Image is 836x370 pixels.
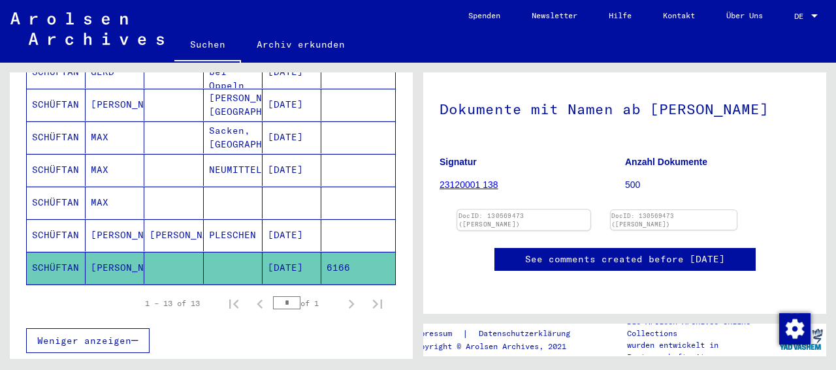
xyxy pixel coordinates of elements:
a: 23120001 138 [440,179,498,190]
a: DocID: 130569473 ([PERSON_NAME]) [458,211,524,228]
mat-cell: SCHÜFTAN [27,121,86,153]
mat-cell: SCHÜFTAN [27,89,86,121]
img: Zustimmung ändern [779,313,811,345]
a: See comments created before [DATE] [525,253,725,266]
div: of 1 [273,297,338,309]
button: Previous page [247,290,273,316]
mat-cell: SCHÜFTAN [27,154,86,186]
p: Copyright © Arolsen Archives, 2021 [411,341,586,352]
a: Datenschutzerklärung [468,327,586,341]
p: wurden entwickelt in Partnerschaft mit [627,339,776,363]
mat-cell: [DATE] [263,219,321,251]
span: DE [794,12,809,21]
div: 1 – 13 of 13 [145,298,200,309]
button: Next page [338,290,364,316]
mat-cell: [DATE] [263,252,321,284]
mat-cell: [DATE] [263,89,321,121]
mat-cell: [DATE] [263,154,321,186]
div: | [411,327,586,341]
mat-cell: [PERSON_NAME] [144,219,203,251]
mat-cell: [PERSON_NAME], [GEOGRAPHIC_DATA] [204,89,263,121]
img: Arolsen_neg.svg [10,12,164,45]
mat-cell: [PERSON_NAME] [86,89,144,121]
a: DocID: 130569473 ([PERSON_NAME]) [611,212,674,228]
mat-cell: SCHÜFTAN [27,187,86,219]
p: Die Arolsen Archives Online-Collections [627,316,776,339]
mat-cell: SCHÜFTAN [27,219,86,251]
a: Suchen [174,29,241,63]
b: Anzahl Dokumente [625,157,707,167]
mat-cell: NEUMITTELWALDE [204,154,263,186]
mat-cell: 6166 [321,252,395,284]
a: Impressum [411,327,462,341]
mat-cell: Sacken, [GEOGRAPHIC_DATA] [204,121,263,153]
p: 500 [625,178,810,192]
span: Weniger anzeigen [37,335,131,347]
button: Last page [364,290,391,316]
b: Signatur [440,157,477,167]
mat-cell: MAX [86,121,144,153]
mat-cell: MAX [86,187,144,219]
button: First page [221,290,247,316]
mat-cell: PLESCHEN [204,219,263,251]
h1: Dokumente mit Namen ab [PERSON_NAME] [440,79,810,136]
mat-cell: [PERSON_NAME] [86,252,144,284]
img: yv_logo.png [777,323,826,356]
mat-cell: SCHÜFTAN [27,252,86,284]
a: Archiv erkunden [241,29,361,60]
button: Weniger anzeigen [26,328,150,353]
mat-cell: [PERSON_NAME] [86,219,144,251]
mat-cell: MAX [86,154,144,186]
mat-cell: [DATE] [263,121,321,153]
